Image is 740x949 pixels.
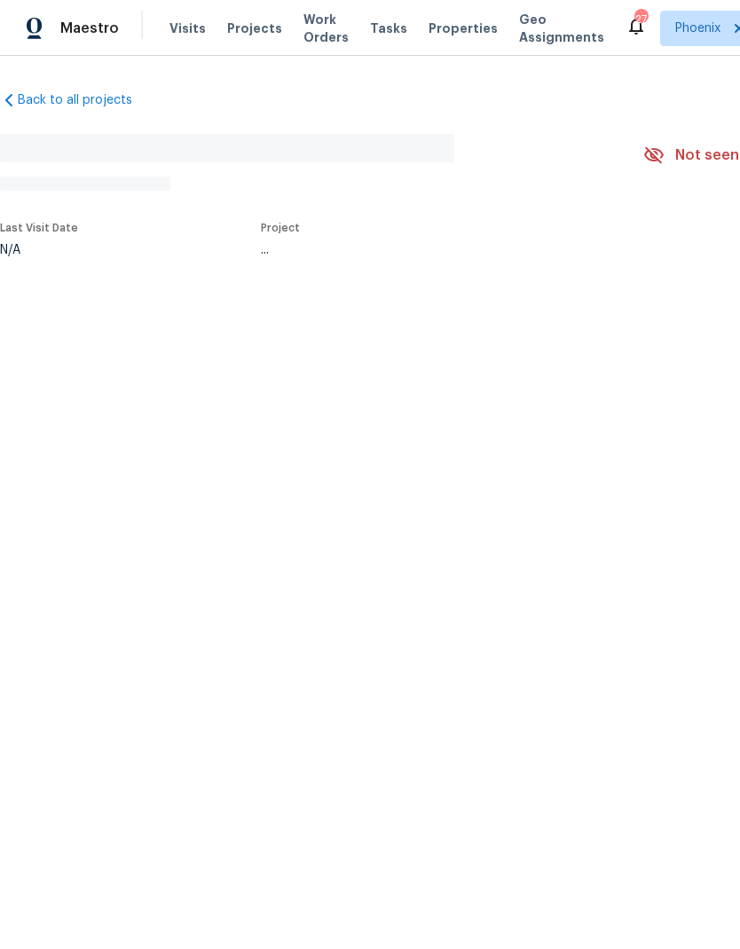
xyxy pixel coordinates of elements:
span: Work Orders [303,11,349,46]
div: ... [261,244,602,256]
span: Geo Assignments [519,11,604,46]
span: Tasks [370,22,407,35]
span: Maestro [60,20,119,37]
span: Phoenix [675,20,720,37]
span: Project [261,223,300,233]
div: 27 [634,11,647,28]
span: Properties [429,20,498,37]
span: Projects [227,20,282,37]
span: Visits [169,20,206,37]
